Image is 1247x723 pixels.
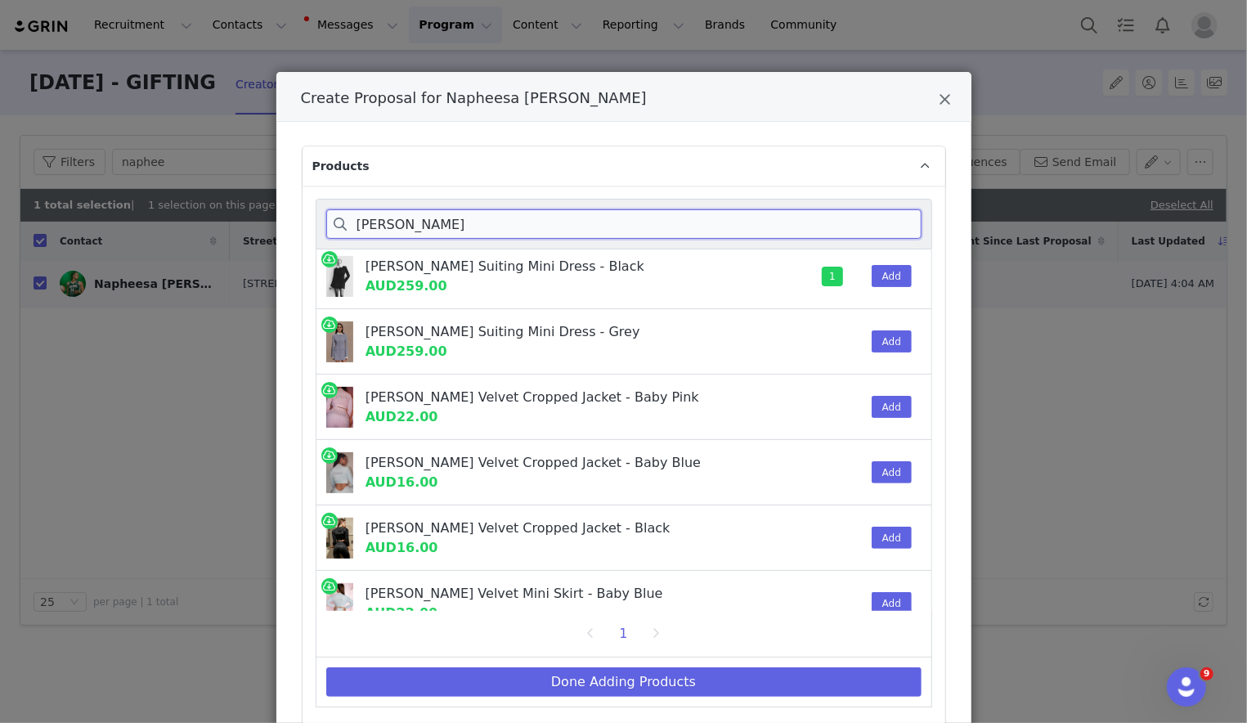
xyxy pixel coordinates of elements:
[1200,667,1213,680] span: 9
[366,278,447,294] span: AUD259.00
[312,158,370,175] span: Products
[872,461,912,483] button: Add
[872,527,912,549] button: Add
[326,452,353,493] img: E728304F-4F31-4226-A8C3-FA51E9B8CF632.jpg
[366,474,438,490] span: AUD16.00
[366,409,438,424] span: AUD22.00
[326,583,353,624] img: 20-08-08MeshkiEcom-215.jpg
[326,518,353,559] img: MeshkiBlackFriday10.1164394_R.jpg
[326,209,922,239] input: Search products
[326,667,922,697] button: Done Adding Products
[326,321,353,362] img: 250819_MESHKI_WomeninPowerDay1_09_460.jpg
[872,265,912,287] button: Add
[366,605,438,621] span: AUD22.00
[326,387,353,428] img: 2000s_0001_21A1AA52-3F53-453C-B7A5-958711D7A5D5.jpg
[366,540,438,555] span: AUD16.00
[612,622,636,645] li: 1
[822,267,843,286] span: 1
[366,519,781,538] div: [PERSON_NAME] Velvet Cropped Jacket - Black
[366,257,781,276] div: [PERSON_NAME] Suiting Mini Dress - Black
[366,388,781,407] div: [PERSON_NAME] Velvet Cropped Jacket - Baby Pink
[940,92,952,111] button: Close
[366,453,781,473] div: [PERSON_NAME] Velvet Cropped Jacket - Baby Blue
[872,330,912,353] button: Add
[301,89,647,106] span: Create Proposal for Napheesa [PERSON_NAME]
[1167,667,1206,707] iframe: Intercom live chat
[366,322,781,342] div: [PERSON_NAME] Suiting Mini Dress - Grey
[326,256,353,297] img: 250811_MESHKI_SEIDLER_03_773x_3252a7f4-9253-4c61-a886-b255dc081e4b.jpg
[366,584,781,604] div: [PERSON_NAME] Velvet Mini Skirt - Baby Blue
[872,592,912,614] button: Add
[872,396,912,418] button: Add
[366,344,447,359] span: AUD259.00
